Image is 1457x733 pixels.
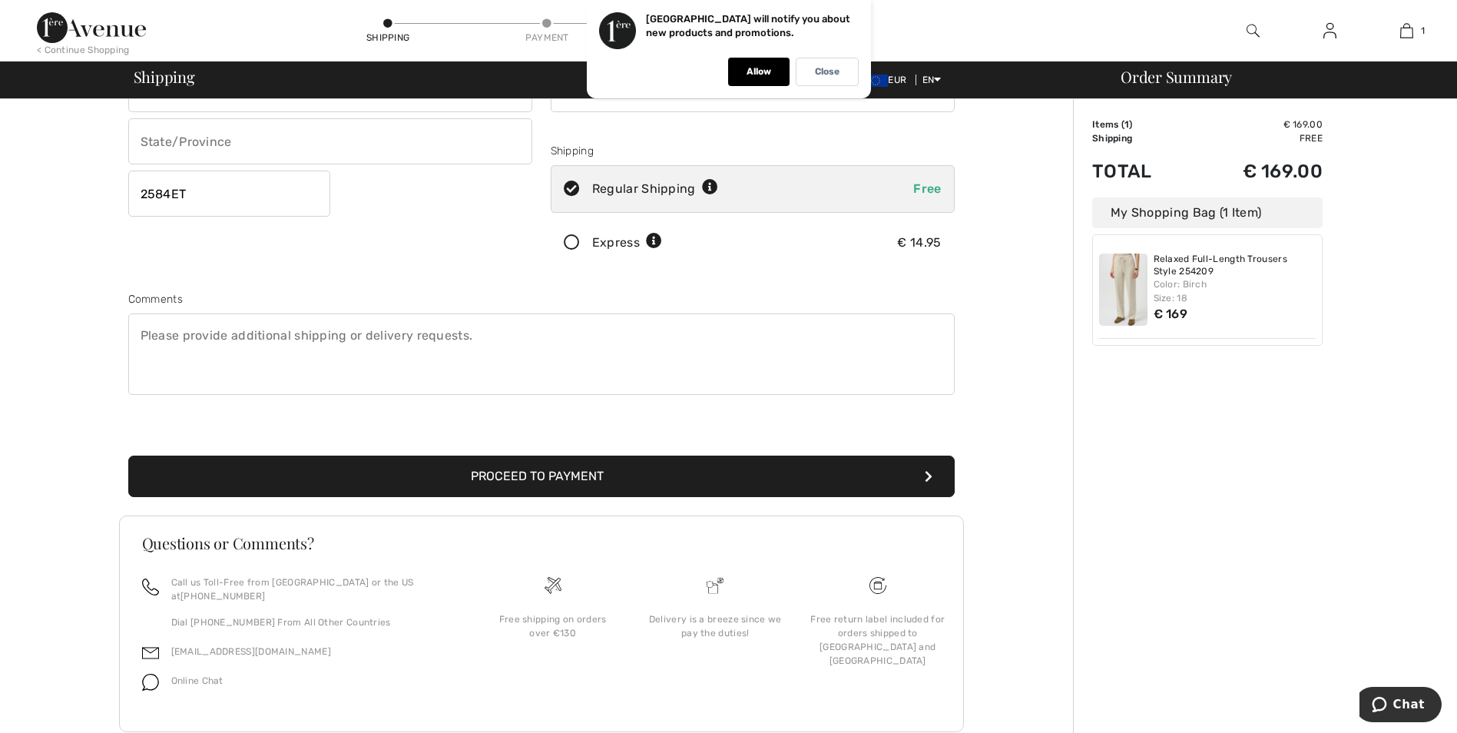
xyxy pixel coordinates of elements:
[524,31,570,45] div: Payment
[171,615,453,629] p: Dial [PHONE_NUMBER] From All Other Countries
[1369,22,1444,40] a: 1
[128,171,330,217] input: Zip/Postal Code
[815,66,839,78] p: Close
[1190,118,1323,131] td: € 169.00
[128,291,955,307] div: Comments
[1092,131,1190,145] td: Shipping
[128,456,955,497] button: Proceed to Payment
[545,577,561,594] img: Free shipping on orders over &#8364;130
[1311,22,1349,41] a: Sign In
[142,645,159,662] img: email
[1099,254,1147,326] img: Relaxed Full-Length Trousers Style 254209
[171,675,224,686] span: Online Chat
[1102,69,1448,85] div: Order Summary
[747,66,771,78] p: Allow
[1154,254,1316,277] a: Relaxed Full-Length Trousers Style 254209
[1190,145,1323,197] td: € 169.00
[1190,131,1323,145] td: Free
[128,118,532,164] input: State/Province
[1400,22,1413,40] img: My Bag
[646,612,784,640] div: Delivery is a breeze since we pay the duties!
[134,69,195,85] span: Shipping
[592,180,718,198] div: Regular Shipping
[913,181,941,196] span: Free
[171,646,331,657] a: [EMAIL_ADDRESS][DOMAIN_NAME]
[592,234,662,252] div: Express
[1247,22,1260,40] img: search the website
[37,12,146,43] img: 1ère Avenue
[707,577,724,594] img: Delivery is a breeze since we pay the duties!
[1124,119,1129,130] span: 1
[897,234,941,252] div: € 14.95
[863,75,912,85] span: EUR
[1323,22,1336,40] img: My Info
[142,579,159,595] img: call
[365,31,411,45] div: Shipping
[37,43,130,57] div: < Continue Shopping
[869,577,886,594] img: Free shipping on orders over &#8364;130
[180,591,265,602] a: [PHONE_NUMBER]
[646,13,850,38] p: [GEOGRAPHIC_DATA] will notify you about new products and promotions.
[1092,197,1323,228] div: My Shopping Bag (1 Item)
[1359,687,1442,725] iframe: Opens a widget where you can chat to one of our agents
[171,575,453,603] p: Call us Toll-Free from [GEOGRAPHIC_DATA] or the US at
[809,612,947,668] div: Free return label included for orders shipped to [GEOGRAPHIC_DATA] and [GEOGRAPHIC_DATA]
[922,75,942,85] span: EN
[1421,24,1425,38] span: 1
[863,75,888,87] img: Euro
[1154,307,1188,321] span: € 169
[142,536,941,551] h3: Questions or Comments?
[551,143,955,159] div: Shipping
[1092,118,1190,131] td: Items ( )
[484,612,622,640] div: Free shipping on orders over €130
[1154,277,1316,305] div: Color: Birch Size: 18
[142,674,159,691] img: chat
[1092,145,1190,197] td: Total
